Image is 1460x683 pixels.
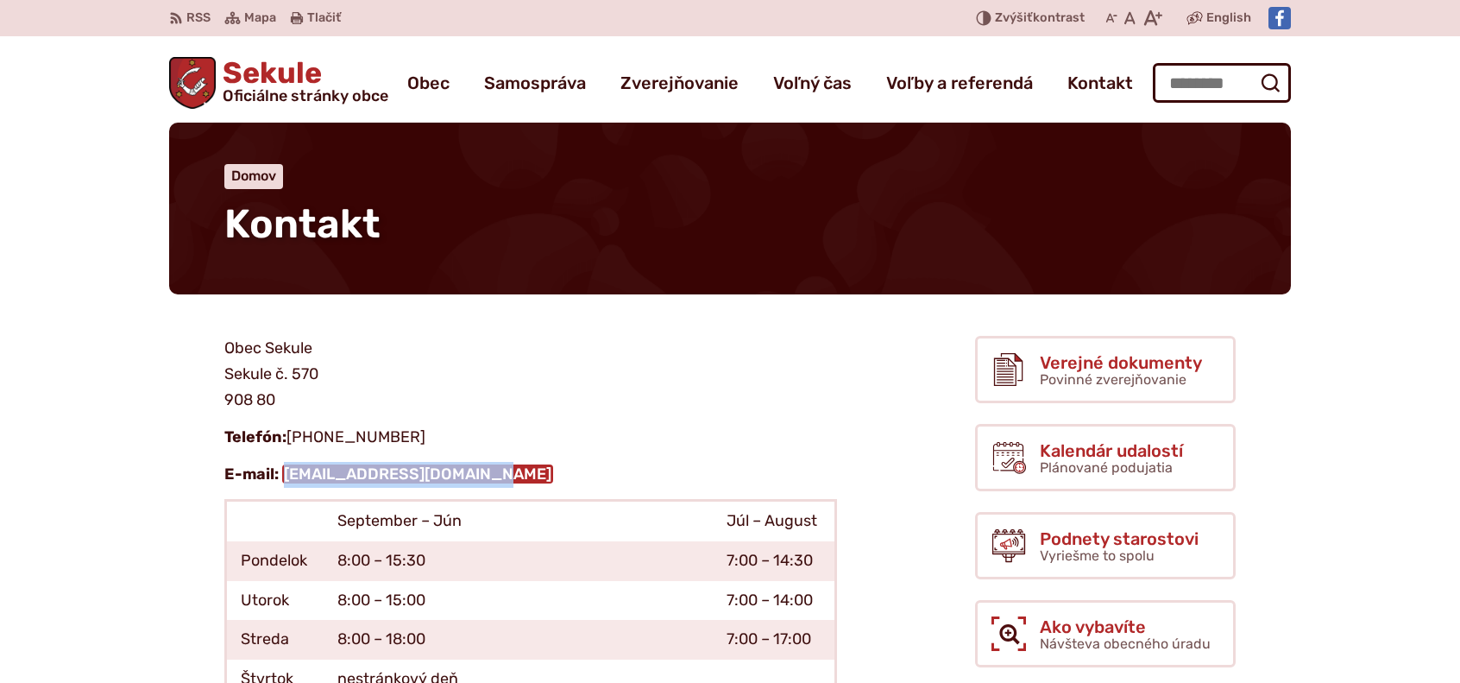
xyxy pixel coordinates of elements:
span: Plánované podujatia [1040,459,1173,476]
span: Sekule [216,59,388,104]
td: Pondelok [226,541,324,581]
strong: E-mail: [224,465,279,484]
a: Logo Sekule, prejsť na domovskú stránku. [169,57,388,109]
span: Zvýšiť [995,10,1033,25]
td: 7:00 – 14:30 [713,541,836,581]
span: RSS [186,8,211,28]
td: September – Jún [324,501,712,541]
a: [EMAIL_ADDRESS][DOMAIN_NAME] [282,465,553,484]
a: Ako vybavíte Návšteva obecného úradu [975,600,1236,667]
td: Júl – August [713,501,836,541]
span: English [1206,8,1251,28]
span: Verejné dokumenty [1040,353,1202,372]
a: English [1203,8,1255,28]
p: [PHONE_NUMBER] [224,425,837,451]
span: Povinné zverejňovanie [1040,371,1186,388]
span: Kontakt [224,200,381,248]
a: Samospráva [484,59,586,107]
a: Voľný čas [773,59,852,107]
a: Zverejňovanie [620,59,739,107]
span: Mapa [244,8,276,28]
img: Prejsť na Facebook stránku [1268,7,1291,29]
img: Prejsť na domovskú stránku [169,57,216,109]
a: Kontakt [1067,59,1133,107]
td: 8:00 – 18:00 [324,620,712,660]
span: Podnety starostovi [1040,529,1199,548]
a: Kalendár udalostí Plánované podujatia [975,424,1236,491]
td: Streda [226,620,324,660]
td: 8:00 – 15:30 [324,541,712,581]
span: Ako vybavíte [1040,617,1211,636]
span: Tlačiť [307,11,341,26]
td: 7:00 – 17:00 [713,620,836,660]
span: Vyriešme to spolu [1040,547,1155,564]
p: Obec Sekule Sekule č. 570 908 80 [224,336,837,413]
a: Verejné dokumenty Povinné zverejňovanie [975,336,1236,403]
a: Voľby a referendá [886,59,1033,107]
td: Utorok [226,581,324,621]
span: Návšteva obecného úradu [1040,636,1211,652]
a: Podnety starostovi Vyriešme to spolu [975,512,1236,579]
a: Domov [231,168,276,184]
span: Kalendár udalostí [1040,441,1183,460]
strong: Telefón: [224,427,286,446]
span: Oficiálne stránky obce [223,88,388,104]
td: 8:00 – 15:00 [324,581,712,621]
td: 7:00 – 14:00 [713,581,836,621]
a: Obec [407,59,450,107]
span: kontrast [995,11,1085,26]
